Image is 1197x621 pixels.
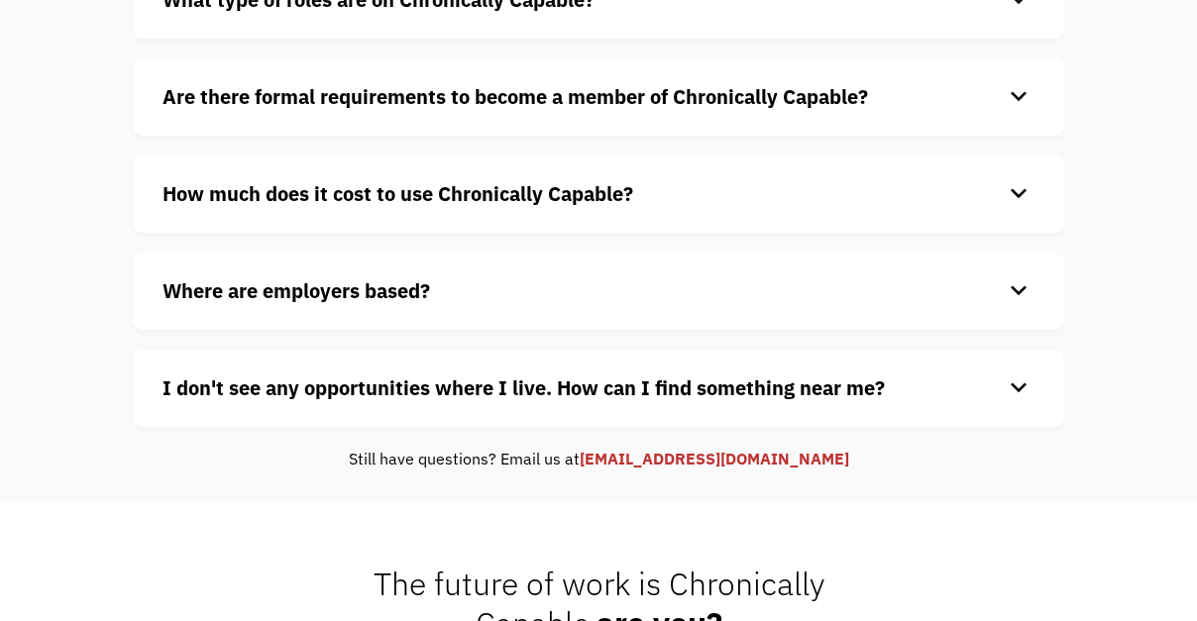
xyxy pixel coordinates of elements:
strong: Where are employers based? [163,277,430,304]
a: [EMAIL_ADDRESS][DOMAIN_NAME] [580,449,849,468]
div: keyboard_arrow_down [1003,179,1034,209]
strong: I don't see any opportunities where I live. How can I find something near me? [163,374,885,401]
div: Still have questions? Email us at [133,447,1064,470]
div: keyboard_arrow_down [1003,82,1034,112]
strong: How much does it cost to use Chronically Capable? [163,180,633,207]
div: keyboard_arrow_down [1003,276,1034,306]
div: keyboard_arrow_down [1003,373,1034,403]
strong: Are there formal requirements to become a member of Chronically Capable? [163,83,868,110]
